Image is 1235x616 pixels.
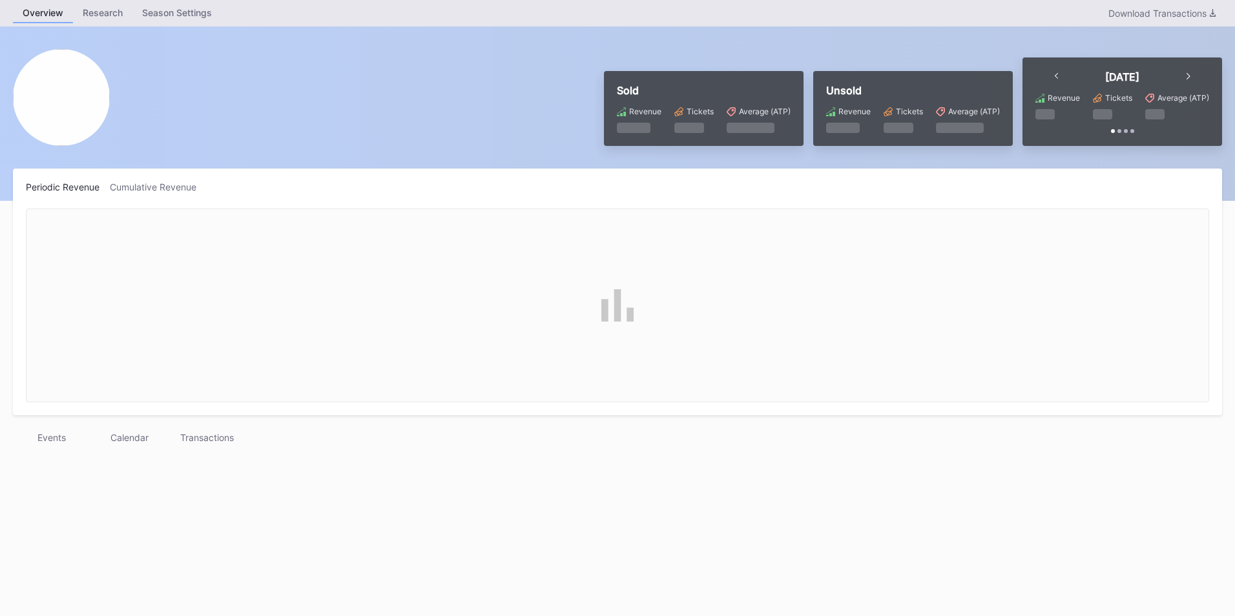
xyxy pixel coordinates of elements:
div: Transactions [168,428,245,447]
div: Events [13,428,90,447]
a: Season Settings [132,3,222,23]
div: Average (ATP) [739,107,791,116]
div: Revenue [629,107,661,116]
div: Tickets [1105,93,1132,103]
div: [DATE] [1105,70,1139,83]
div: Sold [617,84,791,97]
div: Revenue [838,107,871,116]
div: Periodic Revenue [26,181,110,192]
div: Average (ATP) [948,107,1000,116]
div: Revenue [1048,93,1080,103]
div: Average (ATP) [1157,93,1209,103]
a: Research [73,3,132,23]
button: Download Transactions [1102,5,1222,22]
div: Research [73,3,132,22]
div: Tickets [896,107,923,116]
div: Calendar [90,428,168,447]
a: Overview [13,3,73,23]
div: Unsold [826,84,1000,97]
div: Download Transactions [1108,8,1216,19]
div: Season Settings [132,3,222,22]
div: Tickets [687,107,714,116]
div: Cumulative Revenue [110,181,207,192]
